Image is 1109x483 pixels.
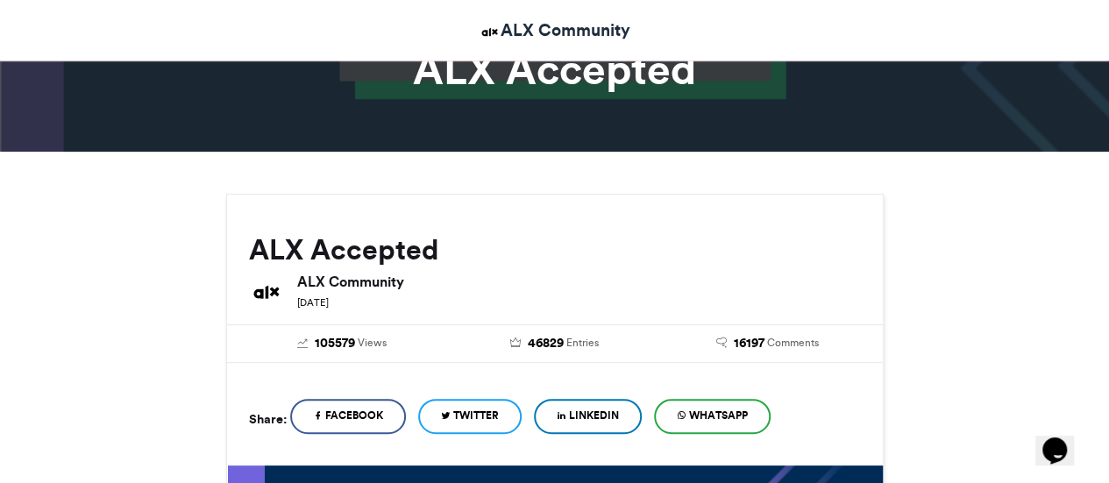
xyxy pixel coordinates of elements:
[534,399,642,434] a: LinkedIn
[654,399,771,434] a: WhatsApp
[418,399,522,434] a: Twitter
[325,408,383,423] span: Facebook
[689,408,748,423] span: WhatsApp
[249,234,861,266] h2: ALX Accepted
[479,21,501,43] img: ALX Community
[68,48,1041,90] h1: ALX Accepted
[569,408,619,423] span: LinkedIn
[479,18,630,43] a: ALX Community
[767,335,819,351] span: Comments
[315,334,355,353] span: 105579
[528,334,564,353] span: 46829
[734,334,764,353] span: 16197
[290,399,406,434] a: Facebook
[297,296,329,309] small: [DATE]
[461,334,648,353] a: 46829 Entries
[358,335,387,351] span: Views
[566,335,599,351] span: Entries
[1035,413,1091,465] iframe: chat widget
[249,334,436,353] a: 105579 Views
[453,408,499,423] span: Twitter
[249,408,287,430] h5: Share:
[297,274,861,288] h6: ALX Community
[674,334,861,353] a: 16197 Comments
[249,274,284,309] img: ALX Community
